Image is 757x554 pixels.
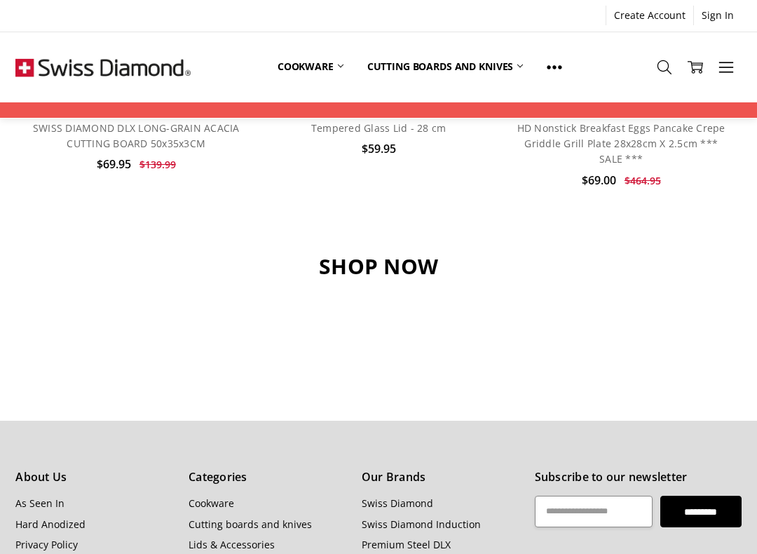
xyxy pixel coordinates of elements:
a: Show All [535,51,574,83]
span: $69.00 [582,173,616,188]
a: As Seen In [15,496,64,510]
a: Cutting boards and knives [355,51,536,82]
span: $59.95 [362,141,396,156]
a: Lids & Accessories [189,538,275,551]
a: Cookware [266,51,355,82]
span: $139.99 [139,158,176,171]
a: Tempered Glass Lid - 28 cm [311,121,446,135]
span: $69.95 [97,156,131,172]
h3: SHOP NOW [15,253,741,280]
a: Cookware [189,496,234,510]
a: Create Account [606,6,693,25]
img: Free Shipping On Every Order [15,32,191,102]
a: Hard Anodized [15,518,86,531]
a: Privacy Policy [15,538,78,551]
span: $464.95 [625,174,661,187]
a: Cutting boards and knives [189,518,312,531]
a: Sign In [694,6,742,25]
h5: Subscribe to our newsletter [535,468,742,487]
a: SWISS DIAMOND DLX LONG-GRAIN ACACIA CUTTING BOARD 50x35x3CM [33,121,240,150]
h5: Our Brands [362,468,519,487]
a: Swiss Diamond Induction [362,518,481,531]
h5: About Us [15,468,172,487]
h5: Categories [189,468,346,487]
a: Premium Steel DLX [362,538,451,551]
a: HD Nonstick Breakfast Eggs Pancake Crepe Griddle Grill Plate 28x28cm X 2.5cm *** SALE *** [517,121,725,166]
a: Swiss Diamond [362,496,433,510]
